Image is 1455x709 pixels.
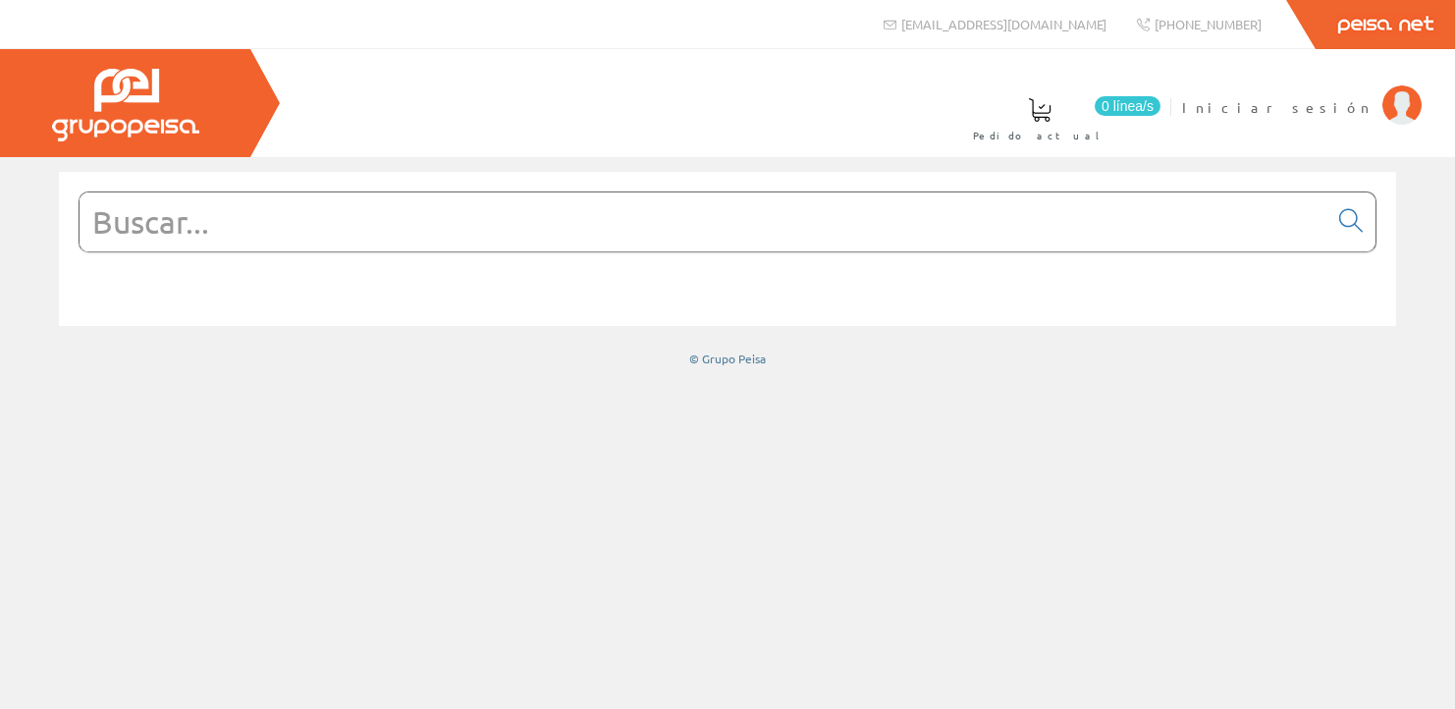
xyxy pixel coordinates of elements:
[1182,97,1373,117] span: Iniciar sesión
[1182,82,1422,100] a: Iniciar sesión
[52,69,199,141] img: Grupo Peisa
[1155,16,1262,32] span: [PHONE_NUMBER]
[973,126,1106,145] span: Pedido actual
[901,16,1106,32] span: [EMAIL_ADDRESS][DOMAIN_NAME]
[1095,96,1160,116] span: 0 línea/s
[59,351,1396,367] div: © Grupo Peisa
[80,192,1327,251] input: Buscar...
